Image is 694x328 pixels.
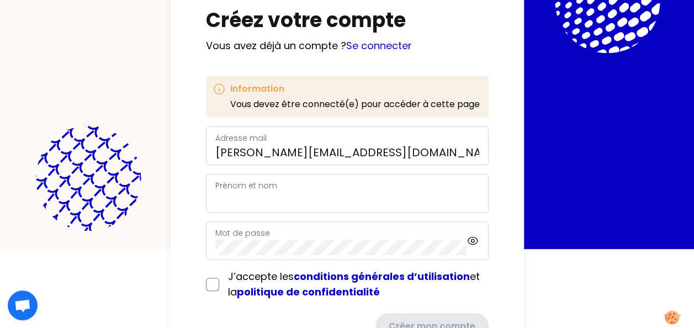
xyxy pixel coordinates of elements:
[215,228,270,239] label: Mot de passe
[230,98,480,111] p: Vous devez être connecté(e) pour accéder à cette page
[237,285,380,299] a: politique de confidentialité
[215,133,267,144] label: Adresse mail
[230,82,480,96] h3: Information
[346,39,412,52] a: Se connecter
[206,38,489,54] p: Vous avez déjà un compte ?
[215,180,277,191] label: Prénom et nom
[228,269,480,299] span: J’accepte les et la
[206,9,489,31] h1: Créez votre compte
[294,269,470,283] a: conditions générales d’utilisation
[8,290,38,320] div: Ouvrir le chat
